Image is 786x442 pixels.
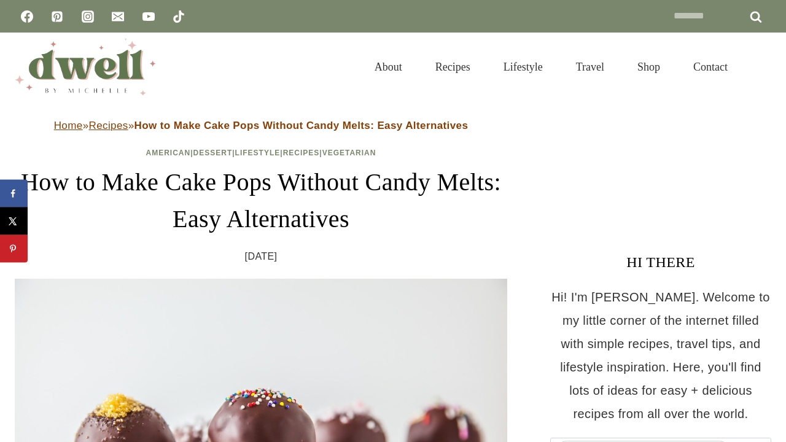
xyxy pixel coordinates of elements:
button: View Search Form [750,56,771,77]
a: YouTube [136,4,161,29]
h1: How to Make Cake Pops Without Candy Melts: Easy Alternatives [15,164,507,238]
a: Travel [559,45,621,88]
h3: HI THERE [550,251,771,273]
a: American [146,149,191,157]
a: TikTok [166,4,191,29]
a: Email [106,4,130,29]
span: » » [54,120,469,131]
a: Contact [677,45,744,88]
a: Pinterest [45,4,69,29]
a: Dessert [193,149,233,157]
nav: Primary Navigation [358,45,744,88]
a: Facebook [15,4,39,29]
a: About [358,45,419,88]
a: Lifestyle [235,149,281,157]
img: DWELL by michelle [15,39,156,95]
a: Instagram [76,4,100,29]
strong: How to Make Cake Pops Without Candy Melts: Easy Alternatives [134,120,469,131]
time: [DATE] [245,247,278,266]
a: Lifestyle [487,45,559,88]
a: Home [54,120,83,131]
a: Recipes [89,120,128,131]
p: Hi! I'm [PERSON_NAME]. Welcome to my little corner of the internet filled with simple recipes, tr... [550,285,771,425]
span: | | | | [146,149,376,157]
a: Shop [621,45,677,88]
a: Recipes [419,45,487,88]
a: Recipes [283,149,320,157]
a: Vegetarian [322,149,376,157]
